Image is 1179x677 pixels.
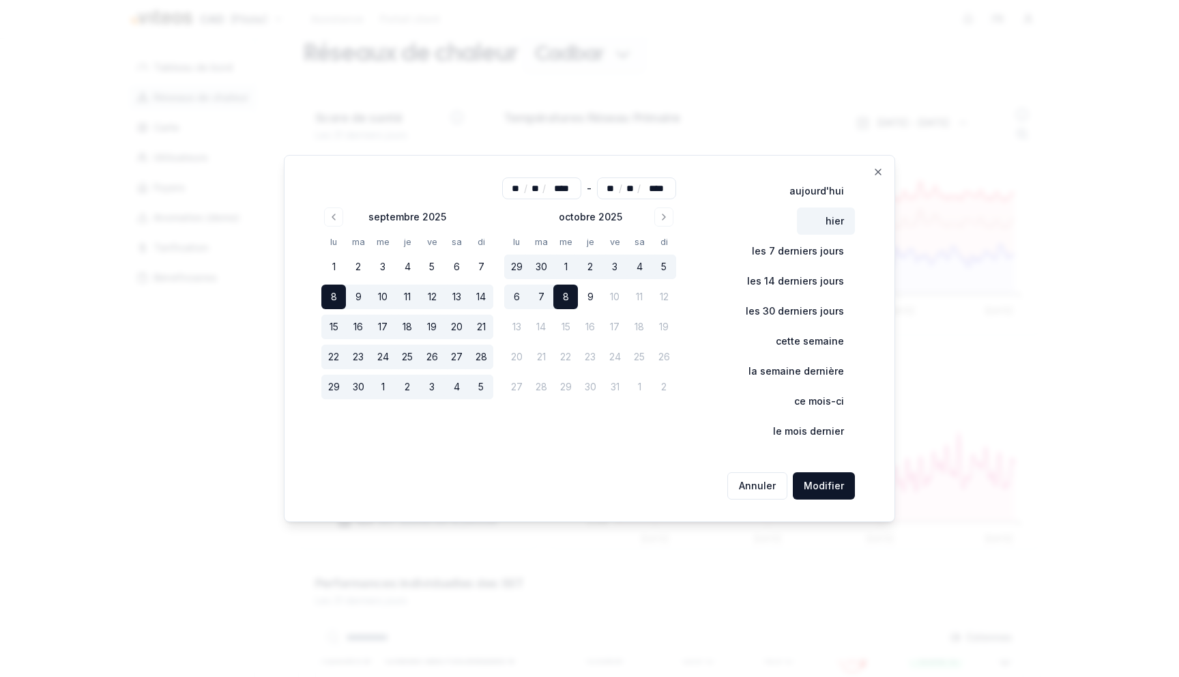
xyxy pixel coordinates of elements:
button: 9 [346,285,370,309]
button: la semaine dernière [720,358,855,385]
button: 5 [420,255,444,279]
button: 1 [370,375,395,399]
button: 10 [370,285,395,309]
button: 30 [346,375,370,399]
button: 15 [321,315,346,339]
button: 6 [504,285,529,309]
button: 30 [529,255,553,279]
th: vendredi [420,235,444,249]
div: septembre 2025 [368,210,446,224]
button: 29 [321,375,346,399]
button: 4 [395,255,420,279]
th: mardi [529,235,553,249]
button: 7 [529,285,553,309]
button: 1 [553,255,578,279]
button: 28 [469,345,493,369]
div: - [587,177,592,199]
button: 2 [395,375,420,399]
th: samedi [444,235,469,249]
button: Go to next month [654,207,673,227]
button: les 7 derniers jours [723,237,855,265]
button: aujourd'hui [761,177,855,205]
th: jeudi [578,235,602,249]
button: 3 [602,255,627,279]
button: 22 [321,345,346,369]
span: / [542,182,546,195]
th: mercredi [370,235,395,249]
button: Modifier [793,472,855,500]
th: mardi [346,235,370,249]
th: samedi [627,235,652,249]
span: / [524,182,527,195]
button: Go to previous month [324,207,343,227]
button: hier [797,207,855,235]
button: les 14 derniers jours [718,268,855,295]
button: le mois dernier [744,418,855,445]
button: 4 [444,375,469,399]
button: 27 [444,345,469,369]
th: lundi [321,235,346,249]
button: 29 [504,255,529,279]
button: les 30 derniers jours [717,298,855,325]
div: octobre 2025 [559,210,622,224]
button: 11 [395,285,420,309]
button: Annuler [727,472,787,500]
button: 3 [370,255,395,279]
button: 2 [578,255,602,279]
button: 5 [469,375,493,399]
button: 19 [420,315,444,339]
button: 23 [346,345,370,369]
button: 6 [444,255,469,279]
button: 7 [469,255,493,279]
button: 16 [346,315,370,339]
button: 17 [370,315,395,339]
button: 14 [469,285,493,309]
button: 13 [444,285,469,309]
th: mercredi [553,235,578,249]
button: 3 [420,375,444,399]
button: 4 [627,255,652,279]
button: 20 [444,315,469,339]
button: 5 [652,255,676,279]
button: 2 [346,255,370,279]
button: 9 [578,285,602,309]
button: 8 [553,285,578,309]
button: ce mois-ci [766,388,855,415]
button: 1 [321,255,346,279]
th: dimanche [652,235,676,249]
button: cette semaine [747,328,855,355]
button: 12 [420,285,444,309]
button: 18 [395,315,420,339]
span: / [637,182,641,195]
span: / [619,182,622,195]
th: vendredi [602,235,627,249]
th: lundi [504,235,529,249]
button: 8 [321,285,346,309]
button: 26 [420,345,444,369]
button: 25 [395,345,420,369]
button: 24 [370,345,395,369]
th: dimanche [469,235,493,249]
th: jeudi [395,235,420,249]
button: 21 [469,315,493,339]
